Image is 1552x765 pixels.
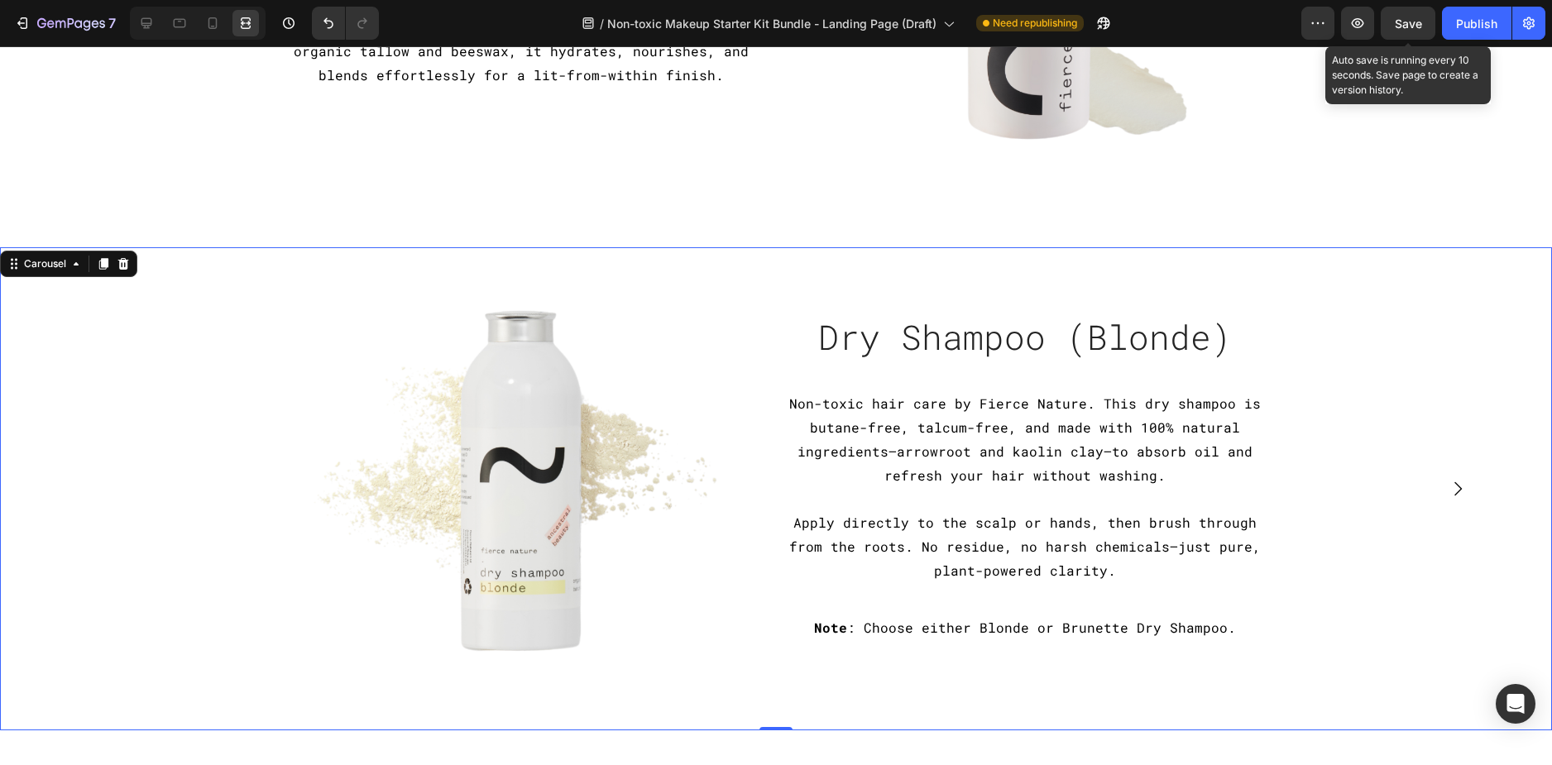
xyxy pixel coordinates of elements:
[1456,15,1497,32] div: Publish
[274,201,757,684] img: Alt Image
[814,572,847,590] strong: Note
[21,210,69,225] div: Carousel
[814,572,1236,590] span: : Choose either Blonde or Brunette Dry Shampoo.
[1442,7,1511,40] button: Publish
[7,7,123,40] button: 7
[993,16,1077,31] span: Need republishing
[1381,7,1435,40] button: Save
[607,15,936,32] span: Non-toxic Makeup Starter Kit Bundle - Landing Page (Draft)
[108,13,116,33] p: 7
[1435,419,1481,466] button: Carousel Next Arrow
[600,15,604,32] span: /
[783,267,1267,314] h2: Dry Shampoo (Blonde)
[1395,17,1422,31] span: Save
[1496,684,1535,724] div: Open Intercom Messenger
[312,7,379,40] div: Undo/Redo
[785,346,1265,441] p: Non-toxic hair care by Fierce Nature. This dry shampoo is butane-free, talcum-free, and made with...
[785,465,1265,536] p: Apply directly to the scalp or hands, then brush through from the roots. No residue, no harsh che...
